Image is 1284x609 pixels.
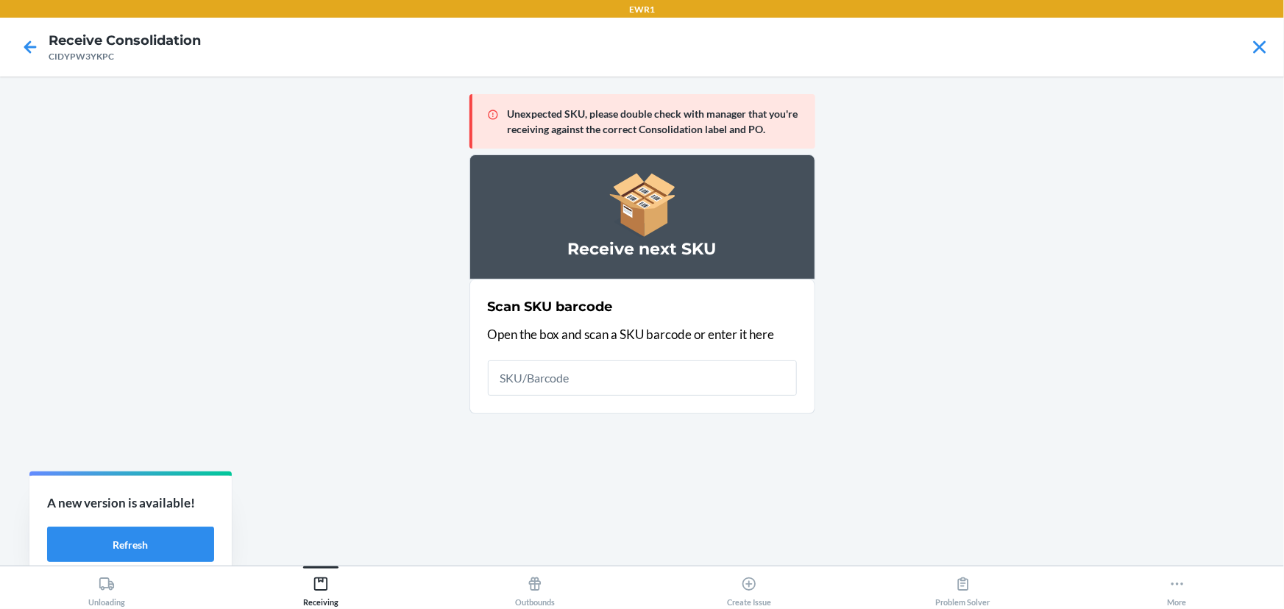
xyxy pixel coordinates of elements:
div: CIDYPW3YKPC [49,50,201,63]
h3: Receive next SKU [488,238,797,261]
button: More [1070,566,1284,607]
button: Receiving [214,566,428,607]
button: Outbounds [428,566,642,607]
button: Create Issue [642,566,856,607]
div: Outbounds [515,570,555,607]
p: EWR1 [629,3,655,16]
p: Unexpected SKU, please double check with manager that you're receiving against the correct Consol... [508,106,804,137]
div: Create Issue [727,570,771,607]
h4: Receive Consolidation [49,31,201,50]
div: More [1168,570,1187,607]
div: Receiving [303,570,338,607]
button: Problem Solver [856,566,1070,607]
div: Unloading [88,570,125,607]
button: Refresh [47,527,214,562]
p: Open the box and scan a SKU barcode or enter it here [488,325,797,344]
input: SKU/Barcode [488,360,797,396]
h2: Scan SKU barcode [488,297,613,316]
p: A new version is available! [47,494,214,513]
div: Problem Solver [936,570,990,607]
